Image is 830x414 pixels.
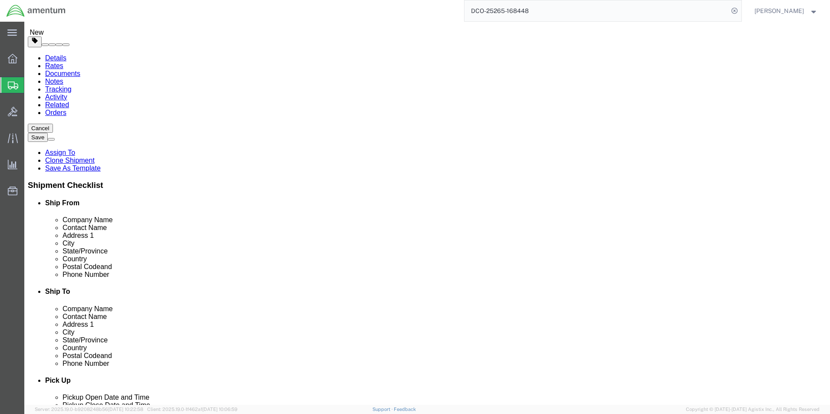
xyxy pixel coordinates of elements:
[394,407,416,412] a: Feedback
[147,407,237,412] span: Client: 2025.19.0-1f462a1
[754,6,818,16] button: [PERSON_NAME]
[754,6,804,16] span: Cienna Green
[6,4,66,17] img: logo
[464,0,728,21] input: Search for shipment number, reference number
[686,406,820,413] span: Copyright © [DATE]-[DATE] Agistix Inc., All Rights Reserved
[108,407,143,412] span: [DATE] 10:22:58
[202,407,237,412] span: [DATE] 10:06:59
[24,22,830,405] iframe: FS Legacy Container
[372,407,394,412] a: Support
[35,407,143,412] span: Server: 2025.19.0-b9208248b56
